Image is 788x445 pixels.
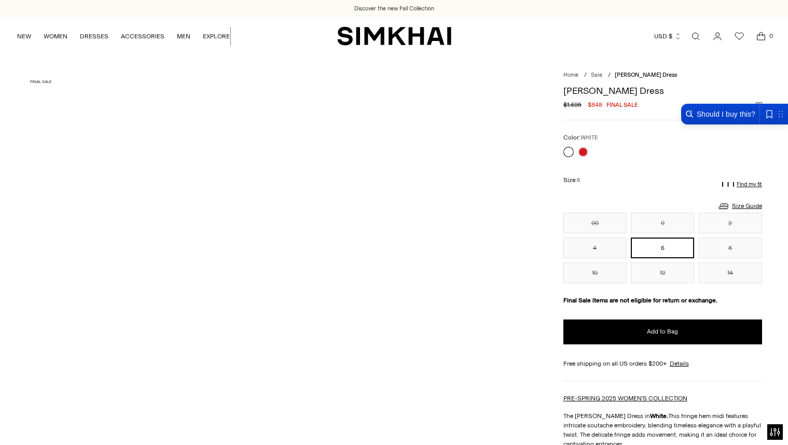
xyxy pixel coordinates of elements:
[563,71,762,80] nav: breadcrumbs
[717,200,762,213] a: Size Guide
[563,395,687,402] a: PRE-SPRING 2025 WOMEN'S COLLECTION
[631,238,694,258] button: 6
[17,25,31,48] a: NEW
[698,238,762,258] button: 8
[698,213,762,233] button: 2
[615,72,677,78] span: [PERSON_NAME] Dress
[670,359,689,368] a: Details
[44,25,67,48] a: WOMEN
[698,262,762,283] button: 14
[650,412,668,420] strong: White.
[685,26,706,47] a: Open search modal
[577,177,580,184] span: 6
[766,31,776,40] span: 0
[354,5,434,13] a: Discover the new Fall Collection
[588,100,602,109] span: $848
[584,71,587,80] div: /
[563,86,762,95] h1: [PERSON_NAME] Dress
[608,71,611,80] div: /
[563,297,717,304] strong: Final Sale items are not eligible for return or exchange.
[631,213,694,233] button: 0
[631,262,694,283] button: 12
[563,238,627,258] button: 4
[729,26,750,47] a: Wishlist
[563,213,627,233] button: 00
[203,25,230,48] a: EXPLORE
[563,262,627,283] button: 10
[337,26,451,46] a: SIMKHAI
[756,102,762,108] button: Add to Wishlist
[563,72,578,78] a: Home
[580,134,598,141] span: WHITE
[654,25,682,48] button: USD $
[563,359,762,368] div: Free shipping on all US orders $200+
[647,327,678,336] span: Add to Bag
[80,25,108,48] a: DRESSES
[563,133,598,143] label: Color:
[563,175,580,185] label: Size:
[177,25,190,48] a: MEN
[563,319,762,344] button: Add to Bag
[591,72,602,78] a: Sale
[751,26,771,47] a: Open cart modal
[563,100,582,109] s: $1,695
[121,25,164,48] a: ACCESSORIES
[707,26,728,47] a: Go to the account page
